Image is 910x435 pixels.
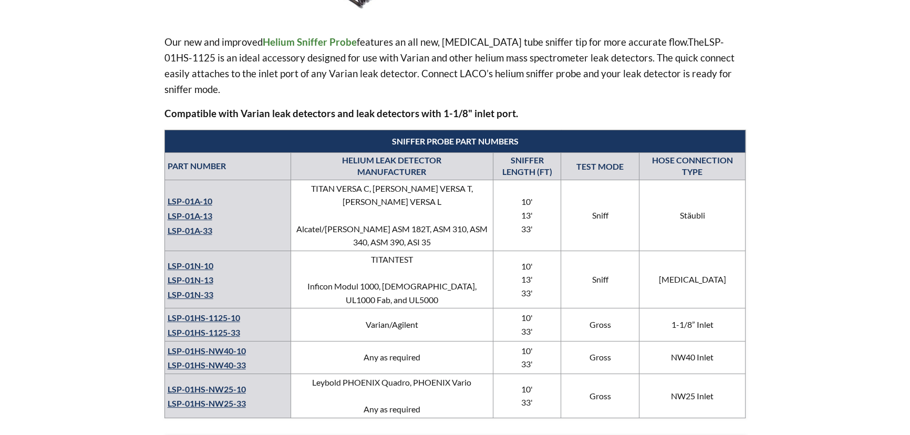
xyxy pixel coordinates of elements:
a: LSP-01HS-1125-10 [168,313,240,323]
a: LSP-01HS-NW25-33 [168,398,246,408]
p: Our new and improved LSP-01HS-1125 is an ideal accessory designed for use with Varian and other h... [164,34,746,97]
td: Stäubli [639,180,746,251]
td: Any as required [291,341,493,374]
td: Gross [561,341,639,374]
a: LSP-01N-10 [168,261,213,271]
td: 10' 13' 33' [493,251,561,308]
a: LSP-01HS-NW40-10 [168,346,246,356]
span: The [688,36,704,48]
th: SNIFFER PROBE PART NUMBERS [164,130,746,152]
span: features an all new, [MEDICAL_DATA] tube sniffer tip for more accurate flow. [357,36,704,48]
td: [MEDICAL_DATA] [639,251,746,308]
td: 1-1/8” Inlet [639,308,746,341]
td: Sniff [561,180,639,251]
a: LSP-01A-13 [168,211,212,221]
th: HOSE CONNECTION TYPE [639,153,746,180]
a: LSP-01A-33 [168,225,212,235]
th: SNIFFER LENGTH (FT) [493,153,561,180]
td: TITANTEST Inficon Modul 1000, [DEMOGRAPHIC_DATA], UL1000 Fab, and UL5000 [291,251,493,308]
strong: Helium Sniffer Probe [263,36,357,48]
a: LSP-01HS-1125-33 [168,327,240,337]
td: Sniff [561,251,639,308]
th: HELIUM LEAK DETECTOR MANUFACTURER [291,153,493,180]
strong: Compatible with Varian leak detectors and leak detectors with 1-1/8" inlet port. [164,107,518,119]
td: NW40 Inlet [639,341,746,374]
td: Gross [561,374,639,418]
td: Gross [561,308,639,341]
td: TEST MODE [561,153,639,180]
td: 10' 13' 33' [493,180,561,251]
a: LSP-01N-13 [168,275,213,285]
a: LSP-01A-10 [168,196,212,206]
a: LSP-01N-33 [168,289,213,299]
a: LSP-01HS-NW25-10 [168,384,246,394]
td: Varian/Agilent [291,308,493,341]
td: Leybold PHOENIX Quadro, PHOENIX Vario Any as required [291,374,493,418]
td: TITAN VERSA C, [PERSON_NAME] VERSA T, [PERSON_NAME] VERSA L Alcatel/[PERSON_NAME] ASM 182T, ASM 3... [291,180,493,251]
td: NW25 Inlet [639,374,746,418]
td: 10' 33' [493,374,561,418]
td: 10' 33' [493,308,561,341]
a: LSP-01HS-NW40-33 [168,360,246,370]
td: 10' 33' [493,341,561,374]
th: PART NUMBER [164,153,291,180]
